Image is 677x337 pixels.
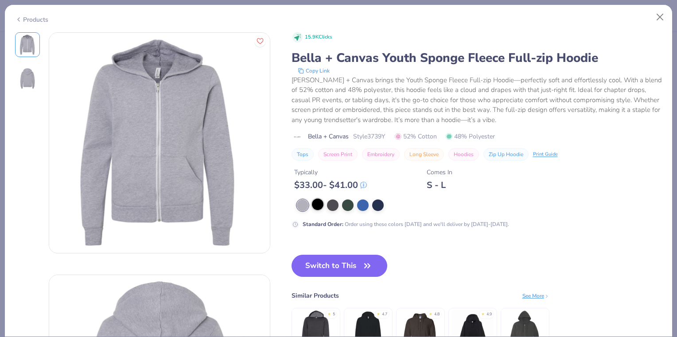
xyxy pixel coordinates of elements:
div: See More [522,292,549,300]
button: Hoodies [448,148,479,161]
span: 48% Polyester [446,132,495,141]
button: Close [652,9,669,26]
div: Products [15,15,48,24]
div: Similar Products [292,291,339,300]
div: 4.7 [382,311,387,318]
div: ★ [481,311,485,315]
div: ★ [377,311,380,315]
span: Style 3739Y [353,132,385,141]
div: ★ [327,311,331,315]
button: Embroidery [362,148,400,161]
button: Tops [292,148,314,161]
div: $ 33.00 - $ 41.00 [294,180,367,191]
button: copy to clipboard [295,66,332,75]
button: Like [254,35,266,47]
span: Bella + Canvas [308,132,349,141]
div: Comes In [427,168,452,177]
div: S - L [427,180,452,191]
div: 4.8 [434,311,440,318]
div: [PERSON_NAME] + Canvas brings the Youth Sponge Fleece Full-zip Hoodie—perfectly soft and effortle... [292,75,662,125]
strong: Standard Order : [303,221,343,228]
button: Long Sleeve [404,148,444,161]
img: Front [49,33,270,253]
button: Screen Print [318,148,358,161]
img: brand logo [292,134,303,141]
div: Print Guide [533,151,558,158]
div: Order using these colors [DATE] and we'll deliver by [DATE]-[DATE]. [303,220,509,228]
img: Back [17,68,38,89]
div: Bella + Canvas Youth Sponge Fleece Full-zip Hoodie [292,50,662,66]
div: Typically [294,168,367,177]
button: Zip Up Hoodie [483,148,529,161]
button: Switch to This [292,255,388,277]
div: 4.9 [486,311,492,318]
div: ★ [429,311,432,315]
div: 5 [333,311,335,318]
span: 15.9K Clicks [305,34,332,41]
span: 52% Cotton [395,132,437,141]
img: Front [17,34,38,55]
